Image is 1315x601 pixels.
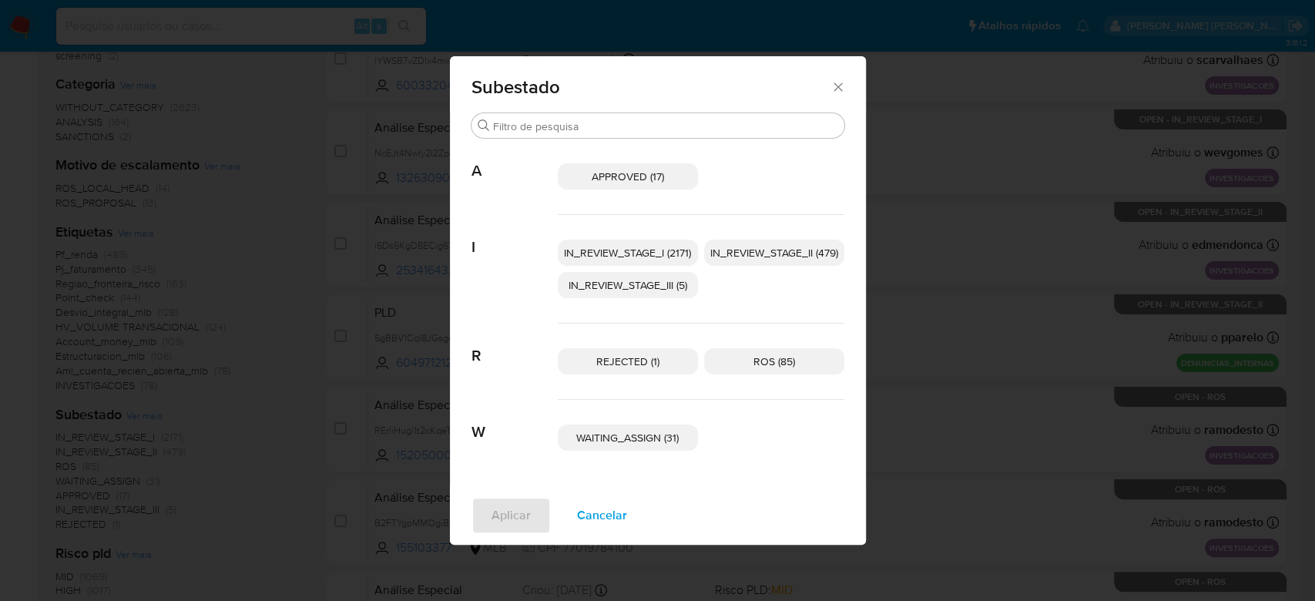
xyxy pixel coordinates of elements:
span: REJECTED (1) [596,354,659,369]
span: IN_REVIEW_STAGE_II (479) [710,245,838,260]
div: ROS (85) [704,348,844,374]
div: WAITING_ASSIGN (31) [558,425,698,451]
button: Cancelar [557,497,647,534]
span: WAITING_ASSIGN (31) [576,430,679,445]
span: IN_REVIEW_STAGE_I (2171) [564,245,691,260]
span: Subestado [471,78,831,96]
span: W [471,400,558,442]
span: I [471,215,558,257]
span: ROS (85) [753,354,795,369]
div: IN_REVIEW_STAGE_I (2171) [558,240,698,266]
input: Filtro de pesquisa [493,119,838,133]
div: IN_REVIEW_STAGE_II (479) [704,240,844,266]
div: APPROVED (17) [558,163,698,190]
span: APPROVED (17) [592,169,664,184]
span: R [471,324,558,365]
span: A [471,139,558,180]
button: Buscar [478,119,490,132]
span: Cancelar [577,499,627,532]
button: Fechar [830,79,844,93]
span: IN_REVIEW_STAGE_III (5) [569,277,687,293]
div: REJECTED (1) [558,348,698,374]
div: IN_REVIEW_STAGE_III (5) [558,272,698,298]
